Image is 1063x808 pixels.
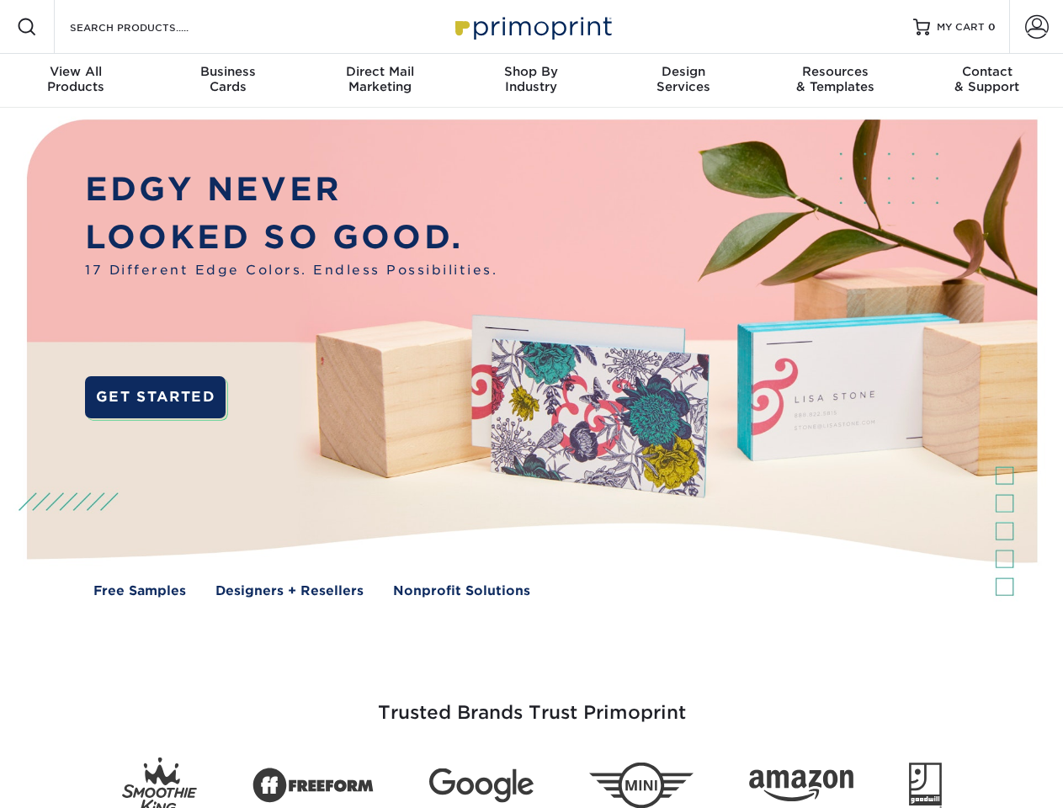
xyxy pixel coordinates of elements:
div: Services [608,64,759,94]
img: Primoprint [448,8,616,45]
span: MY CART [937,20,985,35]
span: Direct Mail [304,64,455,79]
a: DesignServices [608,54,759,108]
span: 0 [988,21,996,33]
span: Design [608,64,759,79]
a: Resources& Templates [759,54,911,108]
p: EDGY NEVER [85,166,497,214]
p: LOOKED SO GOOD. [85,214,497,262]
a: Shop ByIndustry [455,54,607,108]
div: & Support [912,64,1063,94]
span: 17 Different Edge Colors. Endless Possibilities. [85,261,497,280]
div: Industry [455,64,607,94]
span: Business [151,64,303,79]
div: Cards [151,64,303,94]
a: BusinessCards [151,54,303,108]
a: GET STARTED [85,376,226,418]
img: Google [429,768,534,803]
span: Contact [912,64,1063,79]
h3: Trusted Brands Trust Primoprint [40,662,1024,744]
a: Free Samples [93,582,186,601]
span: Shop By [455,64,607,79]
img: Amazon [749,770,853,802]
a: Nonprofit Solutions [393,582,530,601]
div: Marketing [304,64,455,94]
div: & Templates [759,64,911,94]
input: SEARCH PRODUCTS..... [68,17,232,37]
span: Resources [759,64,911,79]
a: Contact& Support [912,54,1063,108]
img: Goodwill [909,763,942,808]
a: Designers + Resellers [215,582,364,601]
a: Direct MailMarketing [304,54,455,108]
